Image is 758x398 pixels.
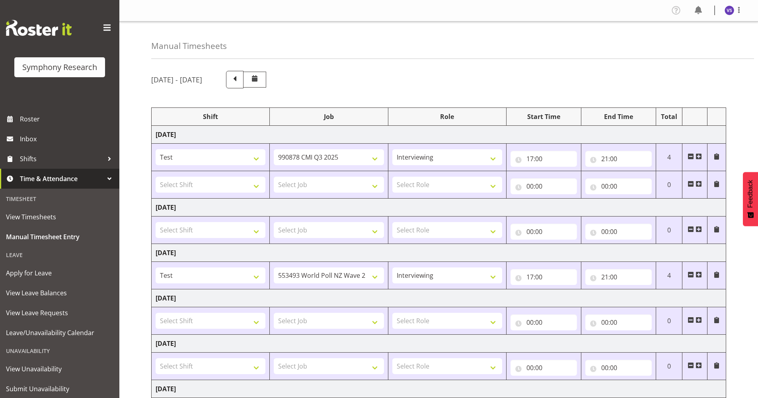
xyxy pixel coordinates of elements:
input: Click to select... [585,224,652,240]
span: View Timesheets [6,211,113,223]
td: [DATE] [152,380,726,398]
td: 4 [656,144,682,171]
input: Click to select... [585,314,652,330]
a: View Timesheets [2,207,117,227]
div: Role [392,112,502,121]
input: Click to select... [511,360,577,376]
input: Click to select... [511,151,577,167]
a: View Unavailability [2,359,117,379]
span: Time & Attendance [20,173,103,185]
div: Start Time [511,112,577,121]
a: Leave/Unavailability Calendar [2,323,117,343]
td: 0 [656,353,682,380]
div: Timesheet [2,191,117,207]
span: Roster [20,113,115,125]
span: Shifts [20,153,103,165]
div: Job [274,112,384,121]
input: Click to select... [511,224,577,240]
div: Total [660,112,678,121]
td: [DATE] [152,244,726,262]
span: View Unavailability [6,363,113,375]
td: [DATE] [152,126,726,144]
td: 0 [656,171,682,199]
img: virender-singh11427.jpg [725,6,734,15]
a: Apply for Leave [2,263,117,283]
div: Symphony Research [22,61,97,73]
h5: [DATE] - [DATE] [151,75,202,84]
td: 0 [656,217,682,244]
input: Click to select... [585,360,652,376]
input: Click to select... [511,269,577,285]
button: Feedback - Show survey [743,172,758,226]
span: Apply for Leave [6,267,113,279]
div: Leave [2,247,117,263]
input: Click to select... [511,178,577,194]
span: Feedback [747,180,754,208]
input: Click to select... [585,269,652,285]
a: View Leave Balances [2,283,117,303]
a: Manual Timesheet Entry [2,227,117,247]
span: Leave/Unavailability Calendar [6,327,113,339]
span: View Leave Balances [6,287,113,299]
td: [DATE] [152,335,726,353]
a: View Leave Requests [2,303,117,323]
td: [DATE] [152,289,726,307]
td: 0 [656,307,682,335]
input: Click to select... [511,314,577,330]
td: [DATE] [152,199,726,217]
input: Click to select... [585,151,652,167]
h4: Manual Timesheets [151,41,227,51]
div: Shift [156,112,265,121]
span: Inbox [20,133,115,145]
span: Manual Timesheet Entry [6,231,113,243]
div: Unavailability [2,343,117,359]
input: Click to select... [585,178,652,194]
span: Submit Unavailability [6,383,113,395]
div: End Time [585,112,652,121]
span: View Leave Requests [6,307,113,319]
td: 4 [656,262,682,289]
img: Rosterit website logo [6,20,72,36]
